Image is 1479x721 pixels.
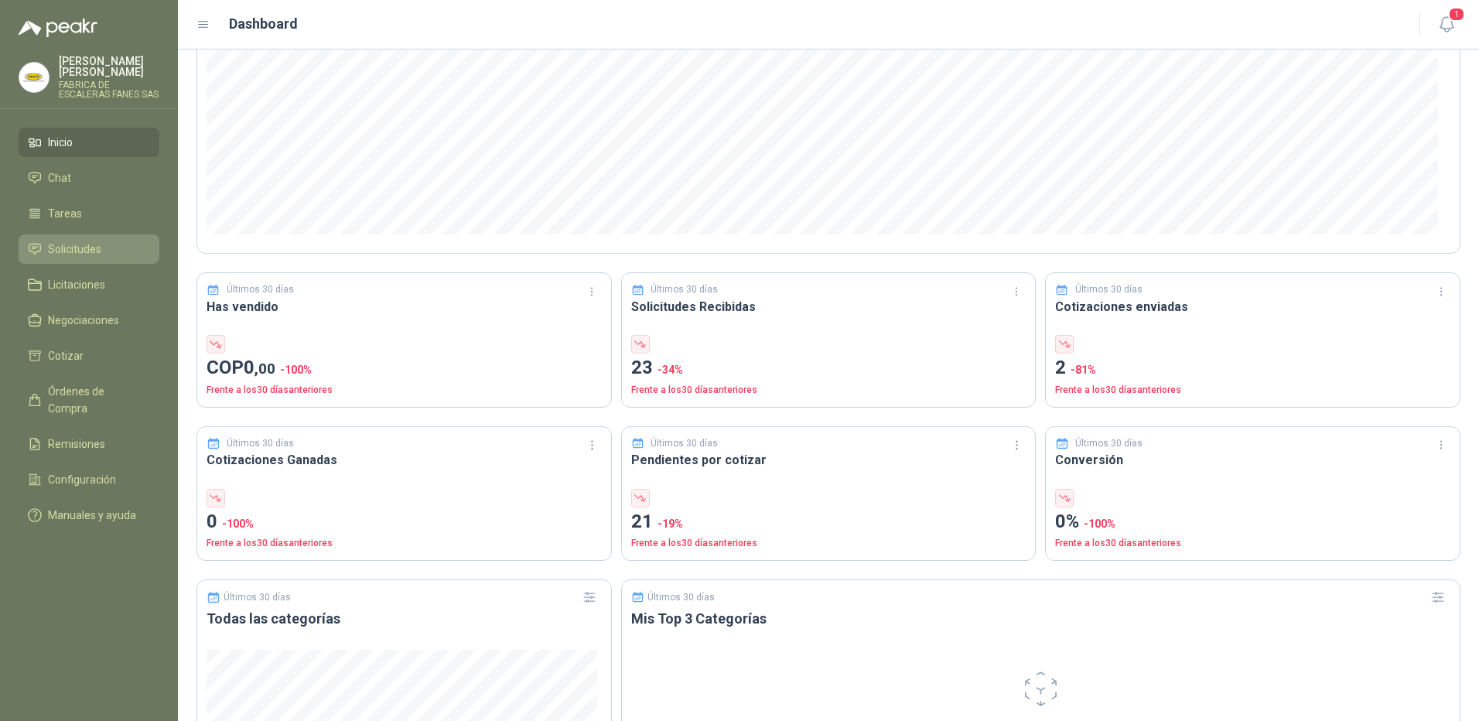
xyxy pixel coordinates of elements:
h3: Has vendido [207,297,602,316]
span: 1 [1448,7,1465,22]
span: ,00 [254,360,275,378]
a: Licitaciones [19,270,159,299]
span: Tareas [48,205,82,222]
a: Remisiones [19,429,159,459]
span: -100 % [280,364,312,376]
span: Solicitudes [48,241,101,258]
p: Últimos 30 días [1075,282,1143,297]
p: Últimos 30 días [651,436,718,451]
p: Últimos 30 días [651,282,718,297]
a: Configuración [19,465,159,494]
h3: Solicitudes Recibidas [631,297,1026,316]
span: Órdenes de Compra [48,383,145,417]
button: 1 [1433,11,1460,39]
p: Frente a los 30 días anteriores [631,383,1026,398]
p: Últimos 30 días [647,592,715,603]
p: Frente a los 30 días anteriores [1055,383,1450,398]
a: Inicio [19,128,159,157]
a: Negociaciones [19,306,159,335]
h3: Mis Top 3 Categorías [631,610,1450,628]
span: -34 % [658,364,683,376]
span: Cotizar [48,347,84,364]
a: Manuales y ayuda [19,501,159,530]
p: 0% [1055,507,1450,537]
p: 2 [1055,354,1450,383]
img: Logo peakr [19,19,97,37]
a: Cotizar [19,341,159,371]
p: FABRICA DE ESCALERAS FANES SAS [59,80,159,99]
p: Últimos 30 días [224,592,291,603]
p: 23 [631,354,1026,383]
span: Manuales y ayuda [48,507,136,524]
p: Últimos 30 días [227,282,294,297]
h1: Dashboard [229,13,298,35]
h3: Conversión [1055,450,1450,470]
span: -100 % [1084,518,1115,530]
p: COP [207,354,602,383]
a: Órdenes de Compra [19,377,159,423]
h3: Cotizaciones enviadas [1055,297,1450,316]
p: 21 [631,507,1026,537]
p: 0 [207,507,602,537]
p: Frente a los 30 días anteriores [1055,536,1450,551]
a: Chat [19,163,159,193]
span: -100 % [222,518,254,530]
a: Tareas [19,199,159,228]
p: Últimos 30 días [1075,436,1143,451]
span: 0 [244,357,275,378]
span: -81 % [1071,364,1096,376]
p: Frente a los 30 días anteriores [631,536,1026,551]
h3: Todas las categorías [207,610,602,628]
span: Negociaciones [48,312,119,329]
span: Remisiones [48,436,105,453]
img: Company Logo [19,63,49,92]
p: Frente a los 30 días anteriores [207,383,602,398]
p: Últimos 30 días [227,436,294,451]
span: Inicio [48,134,73,151]
p: [PERSON_NAME] [PERSON_NAME] [59,56,159,77]
span: Licitaciones [48,276,105,293]
a: Solicitudes [19,234,159,264]
span: -19 % [658,518,683,530]
h3: Cotizaciones Ganadas [207,450,602,470]
span: Chat [48,169,71,186]
h3: Pendientes por cotizar [631,450,1026,470]
span: Configuración [48,471,116,488]
p: Frente a los 30 días anteriores [207,536,602,551]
